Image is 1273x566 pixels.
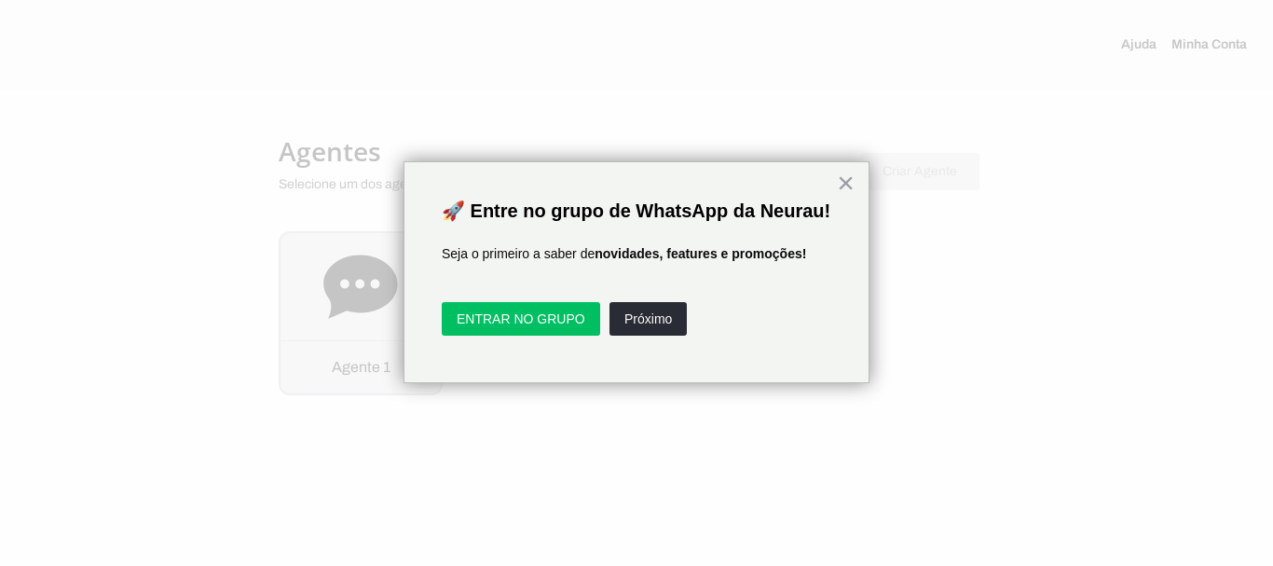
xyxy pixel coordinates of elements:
[442,200,831,222] p: 🚀 Entre no grupo de WhatsApp da Neurau!
[442,246,595,261] span: Seja o primeiro a saber de
[442,302,600,336] button: ENTRAR NO GRUPO
[837,168,855,198] button: Close
[609,302,687,336] button: Próximo
[595,246,806,261] strong: novidades, features e promoções!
